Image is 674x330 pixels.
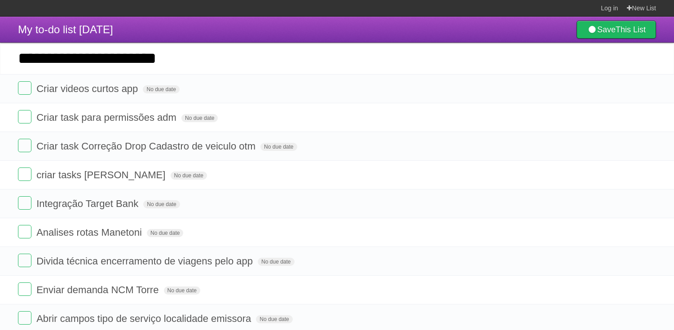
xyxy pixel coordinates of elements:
b: This List [616,25,646,34]
label: Done [18,311,31,325]
label: Done [18,81,31,95]
span: No due date [143,200,180,208]
span: No due date [171,172,207,180]
span: No due date [258,258,294,266]
label: Done [18,139,31,152]
span: No due date [147,229,183,237]
span: Criar videos curtos app [36,83,140,94]
span: No due date [260,143,297,151]
span: My to-do list [DATE] [18,23,113,35]
span: Enviar demanda NCM Torre [36,284,161,295]
a: SaveThis List [577,21,656,39]
label: Done [18,282,31,296]
label: Done [18,110,31,123]
label: Done [18,225,31,238]
span: Analises rotas Manetoni [36,227,144,238]
span: No due date [256,315,292,323]
span: Criar task para permissões adm [36,112,179,123]
span: criar tasks [PERSON_NAME] [36,169,167,180]
span: No due date [181,114,218,122]
span: Abrir campos tipo de serviço localidade emissora [36,313,253,324]
span: No due date [164,286,200,295]
label: Done [18,196,31,210]
span: No due date [143,85,179,93]
label: Done [18,167,31,181]
span: Divida técnica encerramento de viagens pelo app [36,255,255,267]
span: Criar task Correção Drop Cadastro de veiculo otm [36,141,258,152]
label: Done [18,254,31,267]
span: Integração Target Bank [36,198,141,209]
